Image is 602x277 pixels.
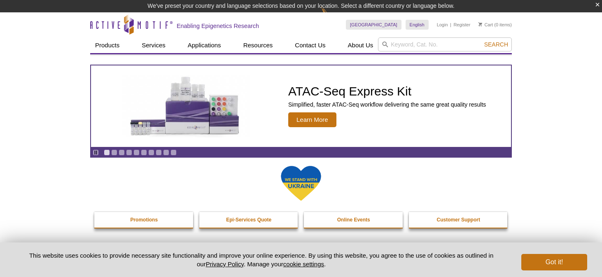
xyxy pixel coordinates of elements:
[126,149,132,156] a: Go to slide 4
[478,22,482,26] img: Your Cart
[183,37,226,53] a: Applications
[304,212,404,228] a: Online Events
[437,22,448,28] a: Login
[91,65,511,147] a: ATAC-Seq Express Kit ATAC-Seq Express Kit Simplified, faster ATAC-Seq workflow delivering the sam...
[337,217,370,223] strong: Online Events
[91,65,511,147] article: ATAC-Seq Express Kit
[478,20,512,30] li: (0 items)
[177,22,259,30] h2: Enabling Epigenetics Research
[206,261,244,268] a: Privacy Policy
[280,165,322,202] img: We Stand With Ukraine
[148,149,154,156] a: Go to slide 7
[156,149,162,156] a: Go to slide 8
[406,20,429,30] a: English
[118,75,254,137] img: ATAC-Seq Express Kit
[346,20,401,30] a: [GEOGRAPHIC_DATA]
[94,212,194,228] a: Promotions
[15,251,508,268] p: This website uses cookies to provide necessary site functionality and improve your online experie...
[450,20,451,30] li: |
[453,22,470,28] a: Register
[378,37,512,51] input: Keyword, Cat. No.
[137,37,170,53] a: Services
[238,37,278,53] a: Resources
[141,149,147,156] a: Go to slide 6
[484,41,508,48] span: Search
[437,217,480,223] strong: Customer Support
[478,22,493,28] a: Cart
[130,217,158,223] strong: Promotions
[521,254,587,270] button: Got it!
[482,41,511,48] button: Search
[288,85,486,98] h2: ATAC-Seq Express Kit
[111,149,117,156] a: Go to slide 2
[288,112,336,127] span: Learn More
[288,101,486,108] p: Simplified, faster ATAC-Seq workflow delivering the same great quality results
[343,37,378,53] a: About Us
[163,149,169,156] a: Go to slide 9
[321,6,343,26] img: Change Here
[104,149,110,156] a: Go to slide 1
[199,212,299,228] a: Epi-Services Quote
[119,149,125,156] a: Go to slide 3
[283,261,324,268] button: cookie settings
[93,149,99,156] a: Toggle autoplay
[290,37,330,53] a: Contact Us
[226,217,271,223] strong: Epi-Services Quote
[170,149,177,156] a: Go to slide 10
[90,37,124,53] a: Products
[133,149,140,156] a: Go to slide 5
[409,212,509,228] a: Customer Support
